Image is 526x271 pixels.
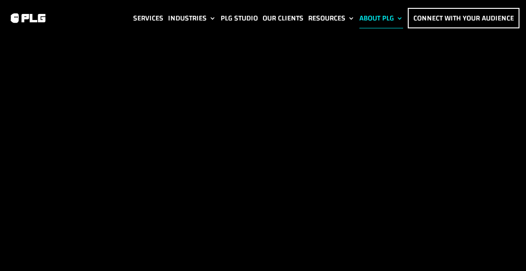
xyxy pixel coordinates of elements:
[359,8,403,28] a: About PLG
[168,8,216,28] a: Industries
[308,8,355,28] a: Resources
[133,8,163,28] a: Services
[408,8,519,28] a: Connect with Your Audience
[263,8,303,28] a: Our Clients
[221,8,258,28] a: PLG Studio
